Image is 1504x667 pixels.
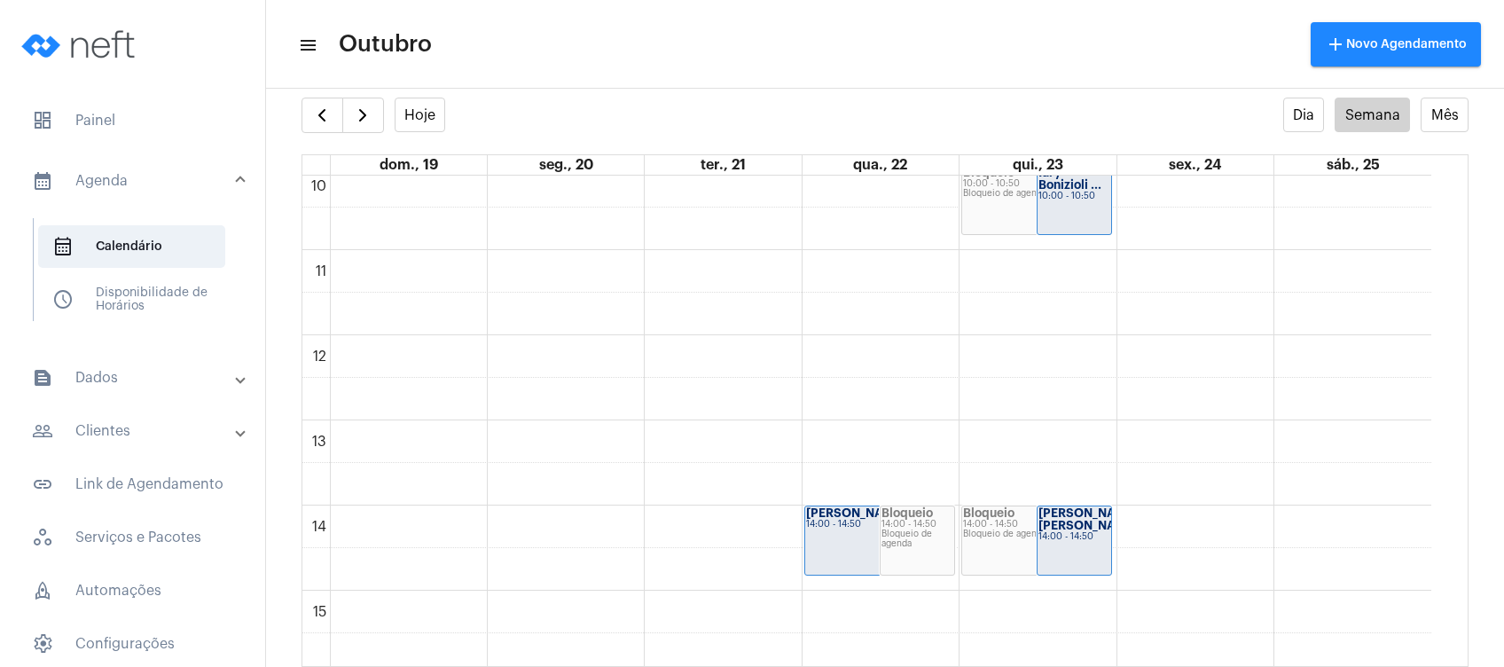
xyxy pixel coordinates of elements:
mat-expansion-panel-header: sidenav iconAgenda [11,153,265,209]
mat-icon: sidenav icon [32,367,53,388]
div: 12 [309,349,330,365]
span: sidenav icon [52,289,74,310]
span: sidenav icon [52,236,74,257]
div: 14 [309,519,330,535]
mat-icon: sidenav icon [32,474,53,495]
mat-icon: sidenav icon [32,420,53,442]
span: sidenav icon [32,527,53,548]
span: Outubro [339,30,432,59]
a: 22 de outubro de 2025 [850,155,911,175]
a: 25 de outubro de 2025 [1323,155,1383,175]
span: Automações [18,569,247,612]
div: 10:00 - 10:50 [963,179,1110,189]
span: Novo Agendamento [1325,38,1467,51]
button: Semana [1335,98,1410,132]
strong: Bloqueio [963,167,1014,178]
img: logo-neft-novo-2.png [14,9,147,80]
div: 15 [309,604,330,620]
div: Bloqueio de agenda [881,530,953,549]
span: Calendário [38,225,225,268]
div: Bloqueio de agenda [963,530,1110,539]
span: sidenav icon [32,110,53,131]
mat-panel-title: Clientes [32,420,237,442]
strong: [PERSON_NAME] ... [806,507,919,519]
strong: Iury Bonizioli ... [1038,167,1101,191]
a: 23 de outubro de 2025 [1009,155,1067,175]
a: 19 de outubro de 2025 [376,155,442,175]
div: 13 [309,434,330,450]
mat-panel-title: Dados [32,367,237,388]
span: sidenav icon [32,580,53,601]
div: Bloqueio de agenda [963,189,1110,199]
mat-expansion-panel-header: sidenav iconClientes [11,410,265,452]
span: sidenav icon [32,633,53,655]
mat-icon: sidenav icon [32,170,53,192]
button: Hoje [395,98,446,132]
mat-icon: sidenav icon [298,35,316,56]
a: 24 de outubro de 2025 [1165,155,1225,175]
button: Novo Agendamento [1311,22,1481,67]
button: Próximo Semana [342,98,384,133]
span: Serviços e Pacotes [18,516,247,559]
div: 11 [312,263,330,279]
div: sidenav iconAgenda [11,209,265,346]
div: 14:00 - 14:50 [1038,532,1110,542]
div: 14:00 - 14:50 [963,520,1110,530]
div: 10 [308,178,330,194]
mat-panel-title: Agenda [32,170,237,192]
span: Link de Agendamento [18,463,247,506]
button: Semana Anterior [302,98,343,133]
strong: Bloqueio [963,507,1014,519]
button: Mês [1421,98,1469,132]
strong: Bloqueio [881,507,933,519]
mat-icon: add [1325,34,1346,55]
div: 14:00 - 14:50 [881,520,953,530]
a: 20 de outubro de 2025 [536,155,597,175]
span: Painel [18,99,247,142]
span: Configurações [18,623,247,665]
div: 14:00 - 14:50 [806,520,953,530]
button: Dia [1283,98,1325,132]
span: Disponibilidade de Horários [38,279,225,321]
mat-expansion-panel-header: sidenav iconDados [11,357,265,399]
div: 10:00 - 10:50 [1038,192,1110,201]
a: 21 de outubro de 2025 [697,155,749,175]
strong: [PERSON_NAME] [PERSON_NAME].. [1038,507,1145,531]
